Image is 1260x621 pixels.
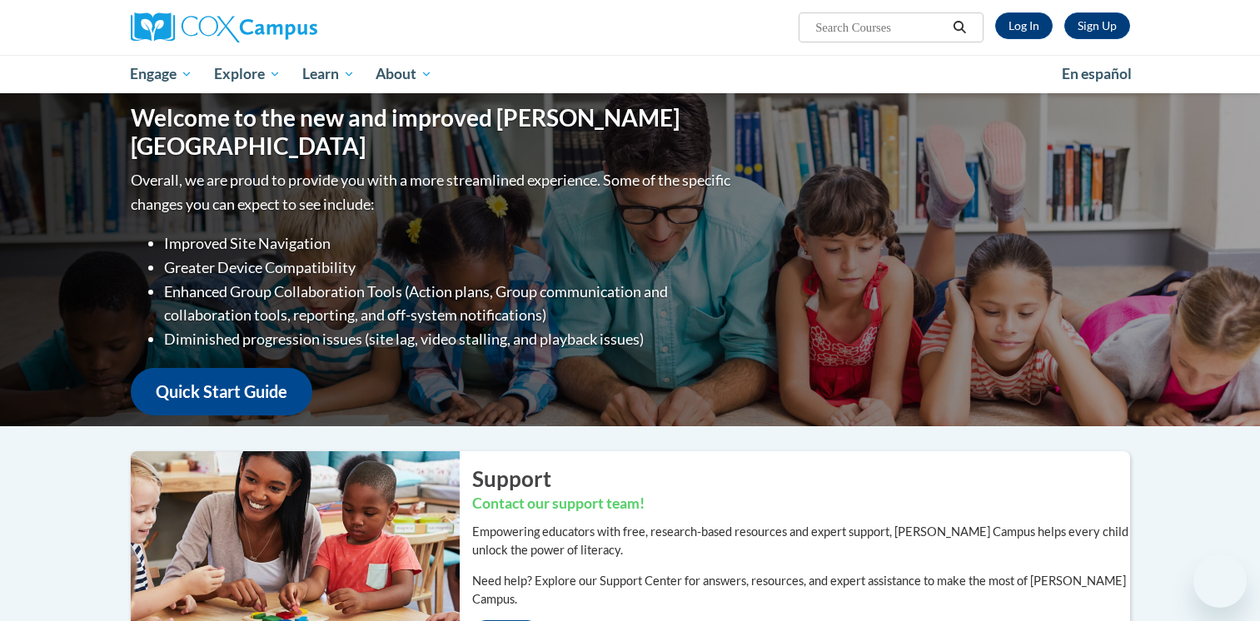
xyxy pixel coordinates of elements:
a: Quick Start Guide [131,368,312,415]
a: Engage [120,55,204,93]
span: Learn [302,64,355,84]
h1: Welcome to the new and improved [PERSON_NAME][GEOGRAPHIC_DATA] [131,104,735,160]
a: Learn [291,55,366,93]
span: Engage [130,64,192,84]
li: Improved Site Navigation [164,231,735,256]
a: Register [1064,12,1130,39]
li: Diminished progression issues (site lag, video stalling, and playback issues) [164,327,735,351]
a: Log In [995,12,1053,39]
input: Search Courses [814,17,947,37]
p: Overall, we are proud to provide you with a more streamlined experience. Some of the specific cha... [131,168,735,216]
span: Explore [214,64,281,84]
span: About [376,64,432,84]
a: Cox Campus [131,12,447,42]
h3: Contact our support team! [472,494,1130,514]
a: About [365,55,443,93]
a: En español [1051,57,1143,92]
span: En español [1062,65,1132,82]
li: Greater Device Compatibility [164,256,735,280]
img: Cox Campus [131,12,317,42]
iframe: Button to launch messaging window [1193,554,1247,608]
a: Explore [203,55,291,93]
div: Main menu [106,55,1155,93]
p: Need help? Explore our Support Center for answers, resources, and expert assistance to make the m... [472,572,1130,609]
button: Search [947,17,972,37]
h2: Support [472,464,1130,494]
li: Enhanced Group Collaboration Tools (Action plans, Group communication and collaboration tools, re... [164,280,735,328]
p: Empowering educators with free, research-based resources and expert support, [PERSON_NAME] Campus... [472,523,1130,559]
